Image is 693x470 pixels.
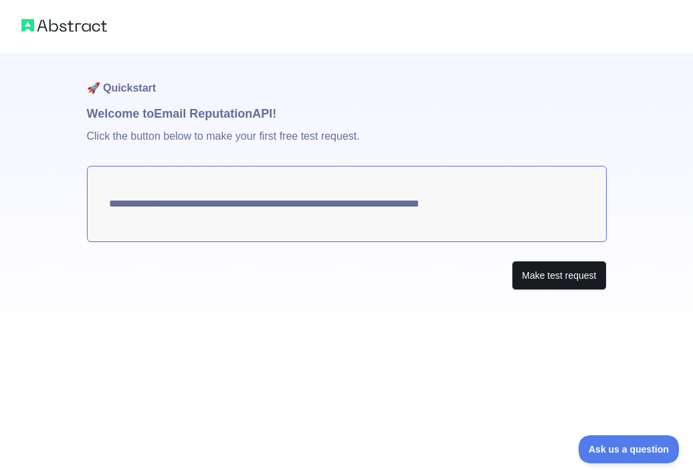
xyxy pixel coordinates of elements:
img: Abstract logo [21,16,107,35]
button: Make test request [512,261,606,291]
h1: 🚀 Quickstart [87,53,607,104]
h1: Welcome to Email Reputation API! [87,104,607,123]
iframe: Toggle Customer Support [579,435,680,463]
p: Click the button below to make your first free test request. [87,123,607,166]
